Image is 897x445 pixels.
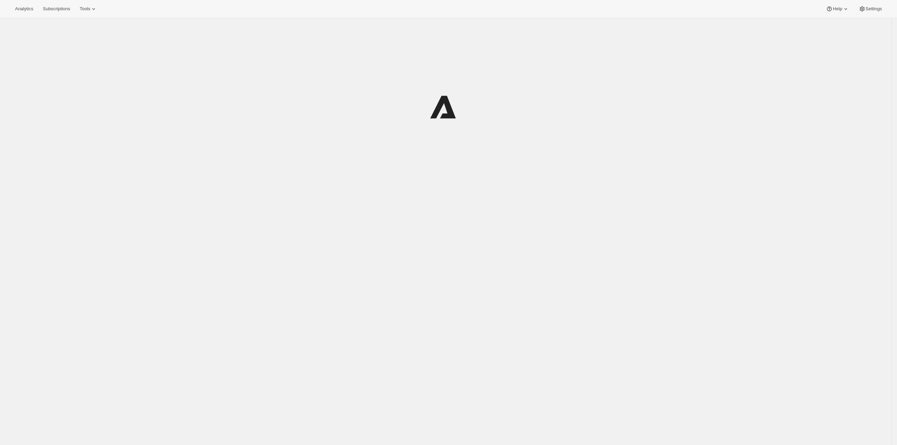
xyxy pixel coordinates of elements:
button: Analytics [11,4,37,14]
span: Tools [80,6,90,12]
button: Settings [855,4,886,14]
button: Tools [76,4,101,14]
span: Subscriptions [43,6,70,12]
span: Help [833,6,842,12]
button: Subscriptions [39,4,74,14]
span: Settings [866,6,882,12]
span: Analytics [15,6,33,12]
button: Help [822,4,853,14]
